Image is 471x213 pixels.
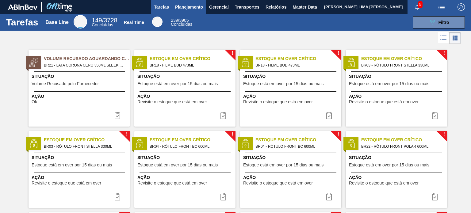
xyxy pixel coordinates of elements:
[137,181,207,185] span: Revisite o estoque que está em over
[32,93,128,100] span: Ação
[29,139,38,148] img: status
[431,193,438,200] img: icon-task complete
[137,100,207,104] span: Revisite o estoque que está em over
[32,181,101,185] span: Revisite o estoque que está em over
[216,191,231,203] div: Completar tarefa: 30204103
[418,1,423,8] span: 5
[152,17,163,27] div: Real Time
[32,154,128,161] span: Situação
[110,109,125,122] button: icon-task-complete
[349,93,446,100] span: Ação
[137,163,218,167] span: Estoque está em over por 15 dias ou mais
[347,58,356,67] img: status
[137,73,234,80] span: Situação
[427,191,442,203] div: Completar tarefa: 30204104
[255,55,341,62] span: Estoque em Over Crítico
[32,73,128,80] span: Situação
[137,93,234,100] span: Ação
[150,55,235,62] span: Estoque em Over Crítico
[349,174,446,181] span: Ação
[32,82,99,86] span: Volume Recusado pelo Fornecedor
[243,100,313,104] span: Revisite o estoque que está em over
[438,3,445,11] img: userActions
[243,93,340,100] span: Ação
[92,17,102,24] span: 149
[135,58,144,67] img: status
[349,73,446,80] span: Situação
[114,193,121,200] img: icon-task complete
[74,15,87,29] div: Base Line
[216,191,231,203] button: icon-task complete
[124,20,144,25] div: Real Time
[325,193,333,200] img: icon-task complete
[449,32,461,44] div: Visão em Cards
[349,100,419,104] span: Revisite o estoque que está em over
[293,3,317,11] span: Master Data
[92,18,117,27] div: Base Line
[8,4,37,10] img: TNhmsLtSVTkK8tSr43FrP2fwEKptu5GPRR3wAAAABJRU5ErkJggg==
[216,109,231,122] div: Completar tarefa: 30204101
[235,3,259,11] span: Transportes
[361,137,447,143] span: Estoque em Over Crítico
[361,55,447,62] span: Estoque em Over Crítico
[243,163,324,167] span: Estoque está em over por 15 dias ou mais
[44,143,125,150] span: BR03 - RÓTULO FRONT STELLA 330ML
[29,58,38,67] img: status
[255,137,341,143] span: Estoque em Over Crítico
[361,143,442,150] span: BR22 - RÓTULO FRONT POLAR 600ML
[137,82,218,86] span: Estoque está em over por 15 dias ou mais
[337,51,339,56] span: !
[110,109,125,122] div: Completar tarefa: 30206025
[150,137,235,143] span: Estoque em Over Crítico
[337,132,339,137] span: !
[243,181,313,185] span: Revisite o estoque que está em over
[175,3,203,11] span: Planejamento
[243,73,340,80] span: Situação
[255,62,336,69] span: BR18 - FILME BUD 473ML
[243,82,324,86] span: Estoque está em over por 15 dias ou mais
[6,19,38,26] h1: Tarefas
[322,191,336,203] button: icon-task complete
[241,58,250,67] img: status
[361,62,442,69] span: BR03 - RÓTULO FRONT STELLA 330ML
[255,143,336,150] span: BR04 - RÓTULO FRONT BC 600ML
[349,181,419,185] span: Revisite o estoque que está em over
[413,16,465,29] button: Filtro
[171,22,192,27] span: Concluídas
[443,51,445,56] span: !
[110,191,125,203] button: icon-task complete
[232,51,233,56] span: !
[216,109,231,122] button: icon-task complete
[349,154,446,161] span: Situação
[44,62,125,69] span: BR21 - LATA CORONA CERO 350ML SLEEK Volume - 624882
[322,109,336,122] div: Completar tarefa: 30204101
[110,191,125,203] div: Completar tarefa: 30204102
[137,174,234,181] span: Ação
[349,82,429,86] span: Estoque está em over por 15 dias ou mais
[220,112,227,119] img: icon-task complete
[243,154,340,161] span: Situação
[438,20,449,25] span: Filtro
[427,191,442,203] button: icon-task complete
[32,174,128,181] span: Ação
[171,18,192,26] div: Real Time
[114,112,121,119] img: icon-task-complete
[458,3,465,11] img: Logout
[266,3,286,11] span: Relatórios
[126,132,128,137] span: !
[322,109,336,122] button: icon-task complete
[137,154,234,161] span: Situação
[171,18,178,23] span: 239
[408,3,427,11] button: Notificações
[347,139,356,148] img: status
[349,163,429,167] span: Estoque está em over por 15 dias ou mais
[325,112,333,119] img: icon-task complete
[427,109,442,122] div: Completar tarefa: 30204102
[241,139,250,148] img: status
[92,22,113,27] span: Concluídas
[32,163,112,167] span: Estoque está em over por 15 dias ou mais
[44,137,130,143] span: Estoque em Over Crítico
[431,112,438,119] img: icon-task complete
[243,174,340,181] span: Ação
[438,32,449,44] div: Visão em Lista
